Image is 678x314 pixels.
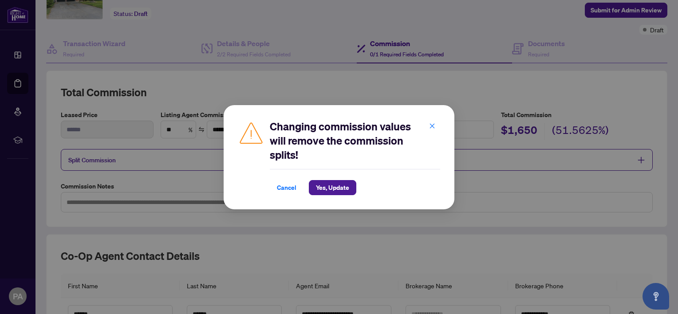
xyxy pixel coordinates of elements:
span: Yes, Update [316,181,349,195]
span: Cancel [277,181,296,195]
button: Yes, Update [309,180,356,195]
button: Cancel [270,180,304,195]
h2: Changing commission values will remove the commission splits! [270,119,440,162]
img: Caution Icon [238,119,264,146]
button: Open asap [643,283,669,310]
span: close [429,122,435,129]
